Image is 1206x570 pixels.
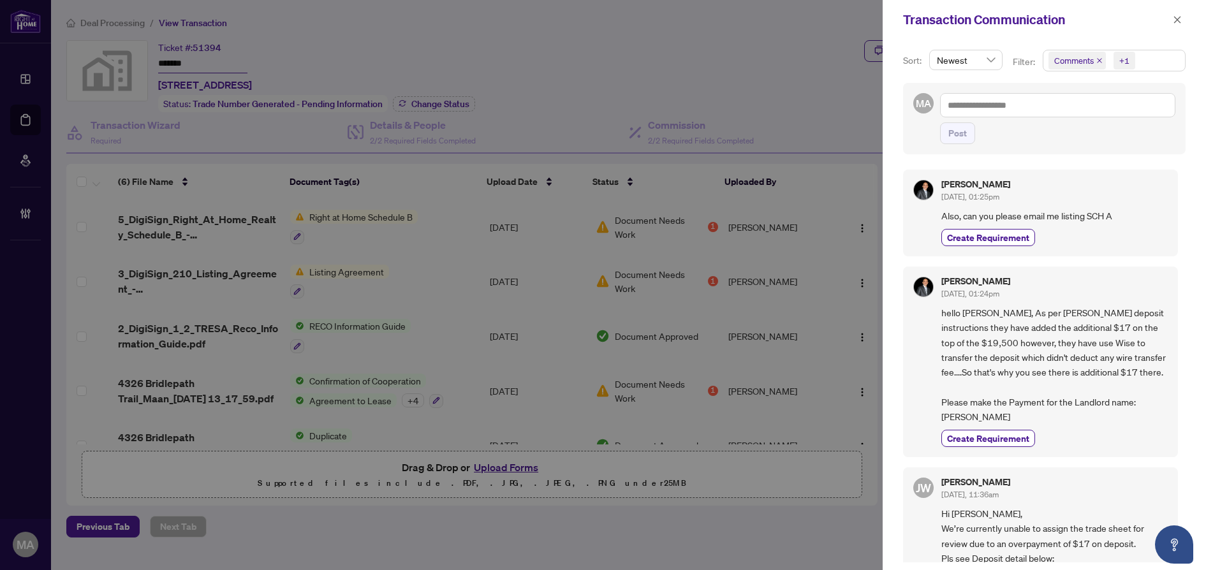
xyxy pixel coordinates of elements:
span: [DATE], 01:24pm [941,289,999,298]
h5: [PERSON_NAME] [941,180,1010,189]
span: [DATE], 11:36am [941,490,999,499]
h5: [PERSON_NAME] [941,277,1010,286]
div: +1 [1119,54,1129,67]
span: close [1173,15,1182,24]
span: Create Requirement [947,432,1029,445]
h5: [PERSON_NAME] [941,478,1010,486]
span: MA [916,96,931,111]
span: [DATE], 01:25pm [941,192,999,201]
span: Newest [937,50,995,69]
span: Comments [1054,54,1094,67]
p: Sort: [903,54,924,68]
span: JW [916,479,931,497]
button: Create Requirement [941,229,1035,246]
span: Comments [1048,52,1106,69]
span: Create Requirement [947,231,1029,244]
button: Open asap [1155,525,1193,564]
img: Profile Icon [914,277,933,296]
div: Transaction Communication [903,10,1169,29]
button: Post [940,122,975,144]
button: Create Requirement [941,430,1035,447]
span: Also, can you please email me listing SCH A [941,208,1168,223]
span: hello [PERSON_NAME], As per [PERSON_NAME] deposit instructions they have added the additional $17... [941,305,1168,425]
p: Filter: [1013,55,1037,69]
span: close [1096,57,1103,64]
img: Profile Icon [914,180,933,200]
